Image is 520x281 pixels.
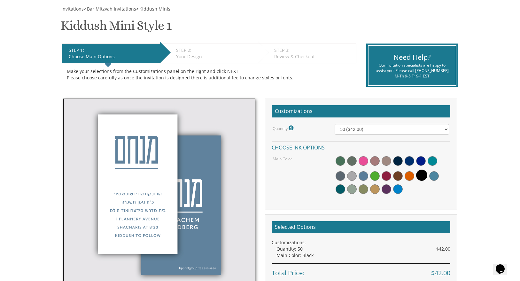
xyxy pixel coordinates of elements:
[373,52,451,62] div: Need Help?
[276,252,450,259] div: Main Color: Black
[274,53,353,60] div: Review & Checkout
[84,6,136,12] span: >
[61,19,171,37] h1: Kiddush Mini Style 1
[373,62,451,79] div: Our invitation specialists are happy to assist you! Please call [PHONE_NUMBER] M-Th 9-5 Fr 9-1 EST
[86,6,136,12] a: Bar Mitzvah Invitations
[273,156,292,162] label: Main Color
[67,68,352,81] div: Make your selections from the Customizations panel on the right and click NEXT Please choose care...
[436,246,450,252] span: $42.00
[272,105,450,117] h2: Customizations
[61,6,84,12] a: Invitations
[176,53,255,60] div: Your Design
[136,6,170,12] span: >
[274,47,353,53] div: STEP 3:
[87,6,136,12] span: Bar Mitzvah Invitations
[69,53,157,60] div: Choose Main Options
[276,246,450,252] div: Quantity: 50
[69,47,157,53] div: STEP 1:
[272,141,450,152] h4: Choose ink options
[272,239,450,246] div: Customizations:
[272,221,450,233] h2: Selected Options
[176,47,255,53] div: STEP 2:
[493,255,514,275] iframe: chat widget
[272,263,450,278] div: Total Price:
[273,124,295,132] label: Quantity
[431,269,450,278] span: $42.00
[139,6,170,12] a: Kiddush Minis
